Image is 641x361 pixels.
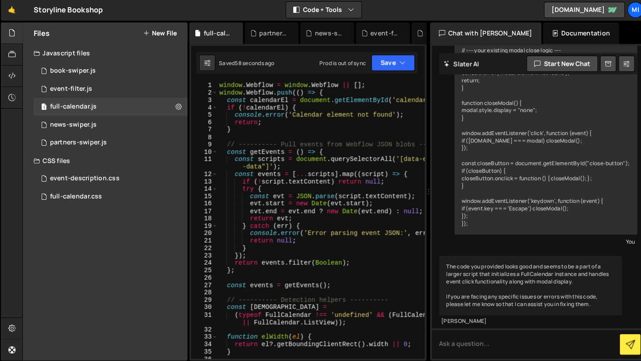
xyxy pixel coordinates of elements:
div: 23 [190,252,216,259]
button: Code + Tools [284,4,358,20]
div: 4977/10545.css [34,188,186,206]
div: 8 [190,135,216,142]
div: book-swiper.js [50,69,95,77]
div: 26 [190,273,216,281]
div: 15 [190,193,216,201]
div: Documentation [537,25,612,46]
div: 7 [190,127,216,135]
div: 17 [190,208,216,215]
div: 6 [190,120,216,128]
div: 14 [190,186,216,193]
div: 4977/11174.js [34,82,186,99]
div: 32 [190,325,216,332]
div: event-description.css [50,175,119,183]
div: Saved [217,61,272,69]
div: event-filter.js [50,86,92,94]
div: 4977/10538.js [34,99,186,117]
div: 22 [190,244,216,252]
div: 31 [190,310,216,325]
div: 20 [190,229,216,237]
button: New File [142,32,175,39]
button: Start new chat [521,58,591,74]
div: partners-swiper.js [50,140,106,148]
div: 2 [190,91,216,98]
div: 3 [190,98,216,105]
div: full-calendar.js [50,104,97,112]
div: 4977/38899.js [34,135,186,152]
div: news-swiper.js [50,122,96,130]
h2: Slater AI [439,62,474,70]
div: 58 seconds ago [233,61,272,69]
a: 🤙 [2,2,23,23]
div: 13 [190,179,216,186]
div: 35 [190,346,216,354]
div: Storyline Bookshop [34,7,103,18]
div: 5 [190,113,216,120]
div: book-swiper.js [422,31,450,40]
div: 33 [190,332,216,339]
div: CSS files [23,152,186,170]
div: 10 [190,149,216,157]
div: The code you provided looks good and seems to be a part of a larger script that initializes a Ful... [435,255,615,314]
div: news-swiper.js [312,31,340,40]
div: 25 [190,266,216,274]
div: 27 [190,281,216,288]
div: 4 [190,105,216,113]
div: 18 [190,215,216,222]
div: partners-swiper.js [257,31,285,40]
div: 4977/10619.css [34,170,186,188]
div: 16 [190,200,216,208]
div: 12 [190,171,216,179]
a: [DOMAIN_NAME] [538,4,618,20]
div: [PERSON_NAME] [437,316,613,324]
h2: Files [34,31,50,40]
div: event-filter.js [367,31,395,40]
div: 19 [190,222,216,230]
div: Prod is out of sync [316,61,362,69]
button: Save [368,57,411,73]
div: 4977/9075.js [34,64,186,82]
div: 28 [190,288,216,295]
div: 24 [190,259,216,266]
div: You [452,237,628,246]
div: 1 [190,83,216,91]
div: 4977/45208.js [34,117,186,135]
div: 11 [190,156,216,171]
div: full-calendar.css [50,193,102,201]
div: 21 [190,237,216,245]
div: Chat with [PERSON_NAME] [426,25,536,46]
span: 1 [42,105,47,113]
div: 30 [190,303,216,310]
a: Mi [621,4,637,20]
div: 29 [190,295,216,303]
div: Javascript files [23,46,186,64]
div: 34 [190,339,216,347]
div: full-calendar.js [202,31,230,40]
div: 9 [190,142,216,149]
